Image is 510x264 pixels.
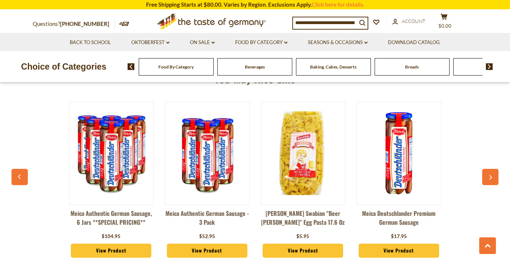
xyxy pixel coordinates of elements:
img: Meica Authentic German Sausage - 3 pack [165,111,249,196]
a: Food By Category [235,39,287,47]
span: $0.00 [438,23,451,29]
a: Download Catalog [388,39,440,47]
a: View Product [263,244,343,258]
button: $0.00 [433,13,455,32]
a: Account [392,17,425,26]
a: Breads [405,64,419,70]
div: $5.95 [296,233,309,240]
a: Baking, Cakes, Desserts [310,64,356,70]
img: previous arrow [128,63,135,70]
a: Oktoberfest [131,39,170,47]
a: Back to School [70,39,111,47]
a: View Product [359,244,439,258]
a: View Product [167,244,247,258]
div: $52.95 [199,233,215,240]
p: Questions? [33,19,115,29]
a: Meica Authentic German Sausage - 3 pack [165,209,250,231]
a: Seasons & Occasions [308,39,368,47]
a: On Sale [190,39,215,47]
a: [PERSON_NAME] Swabian "Beer [PERSON_NAME]" Egg Pasta 17.6 oz [261,209,346,231]
a: [PHONE_NUMBER] [60,20,109,27]
a: Click here for details. [312,1,364,8]
img: Bechtle Swabian [261,111,345,196]
div: $17.95 [391,233,407,240]
span: Account [402,18,425,24]
a: Beverages [245,64,265,70]
img: Meica Deutschlander Premium German Sausage [357,111,441,196]
a: Meica Deutschlander Premium German Sausage [356,209,441,231]
img: next arrow [486,63,493,70]
a: Food By Category [158,64,194,70]
a: View Product [71,244,151,258]
img: Meica Authentic German Sausage, 6 jars **SPECIAL PRICING** [69,111,154,196]
a: Meica Authentic German Sausage, 6 jars **SPECIAL PRICING** [69,209,154,231]
div: $104.95 [102,233,121,240]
